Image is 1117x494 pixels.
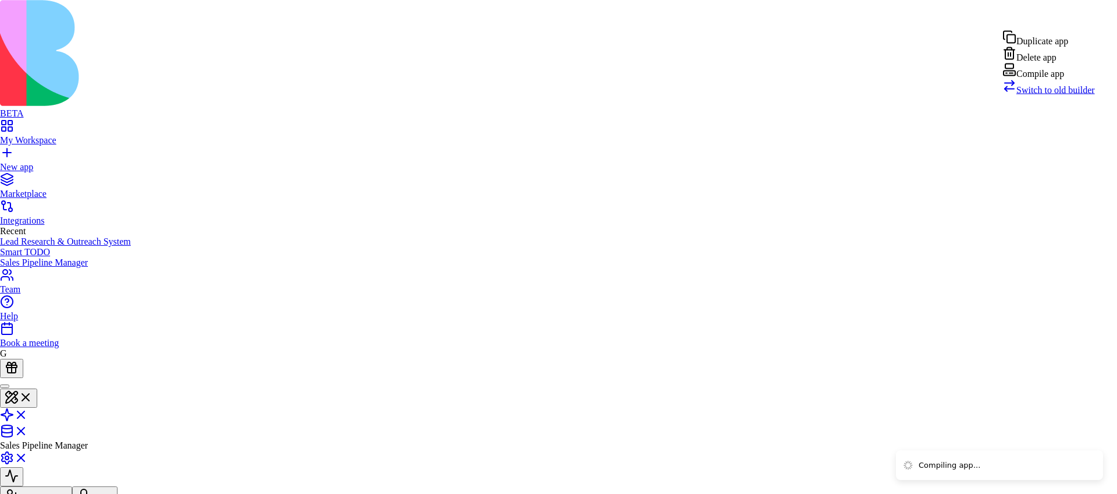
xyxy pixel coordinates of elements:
h1: Dashboard [9,42,165,61]
div: Compiling app... [919,460,980,471]
span: Delete app [1016,52,1056,62]
p: Overview of your sales pipeline [9,63,165,77]
div: Admin [1002,30,1095,96]
span: Switch to old builder [1016,85,1095,95]
div: Compile app [1002,63,1095,79]
span: Duplicate app [1016,36,1068,46]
